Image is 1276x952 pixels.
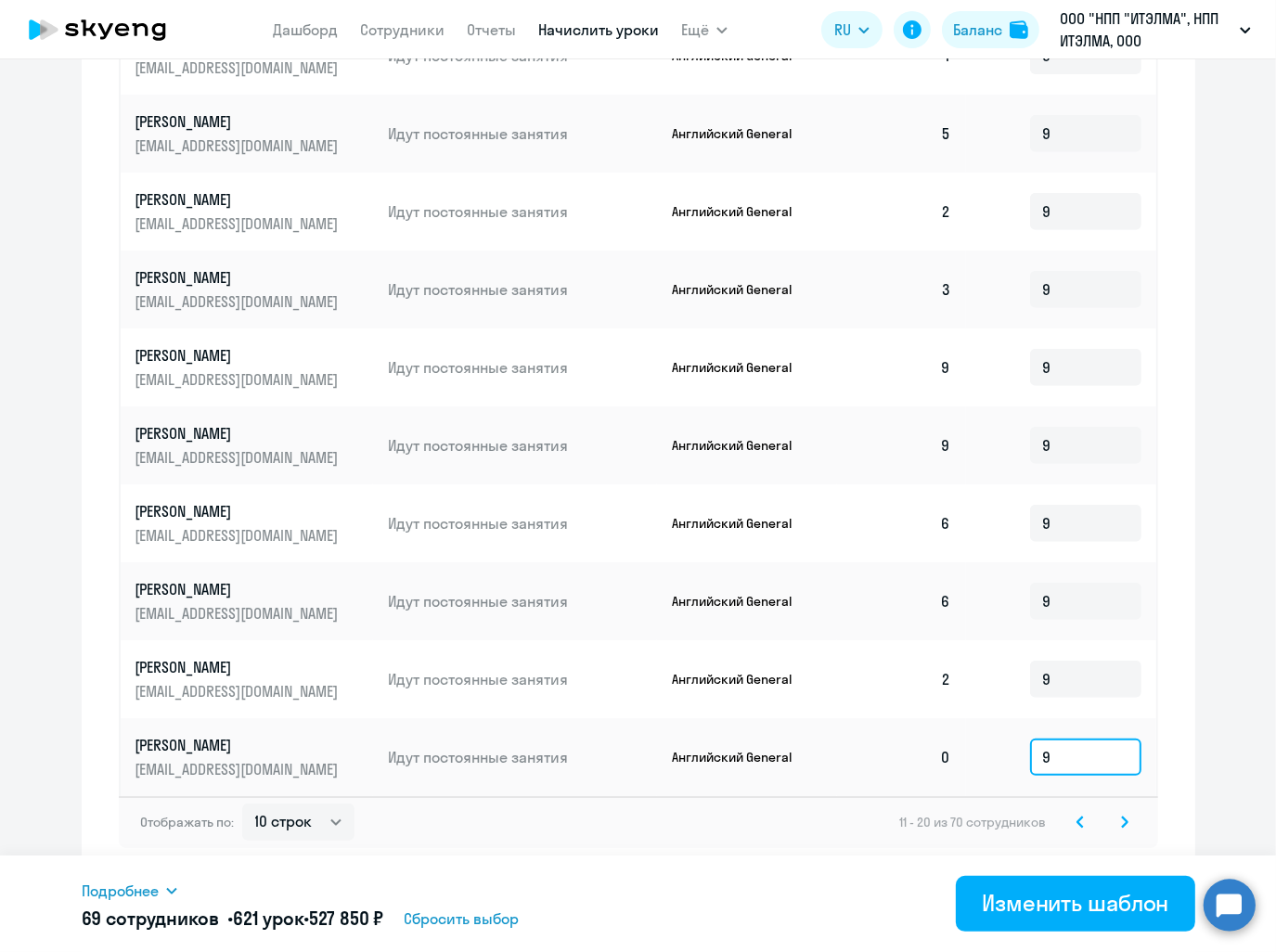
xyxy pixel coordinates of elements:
[135,423,343,444] p: [PERSON_NAME]
[135,681,343,701] p: [EMAIL_ADDRESS][DOMAIN_NAME]
[135,759,343,779] p: [EMAIL_ADDRESS][DOMAIN_NAME]
[82,906,384,932] h5: 69 сотрудников • •
[388,513,657,534] p: Идут постоянные занятия
[672,515,811,532] p: Английский General
[467,20,516,39] a: Отчеты
[135,267,343,288] p: [PERSON_NAME]
[837,95,967,173] td: 5
[135,111,374,156] a: [PERSON_NAME][EMAIL_ADDRESS][DOMAIN_NAME]
[837,406,967,484] td: 9
[538,20,659,39] a: Начислить уроки
[404,907,519,930] span: Сбросить выбор
[135,135,343,156] p: [EMAIL_ADDRESS][DOMAIN_NAME]
[135,345,343,366] p: [PERSON_NAME]
[837,251,967,328] td: 3
[900,814,1047,830] span: 11 - 20 из 70 сотрудников
[672,125,811,142] p: Английский General
[834,19,851,41] span: RU
[309,907,384,930] span: 527 850 ₽
[672,593,811,610] p: Английский General
[135,501,343,521] p: [PERSON_NAME]
[672,749,811,765] p: Английский General
[388,747,657,767] p: Идут постоянные занятия
[388,591,657,611] p: Идут постоянные занятия
[837,562,967,640] td: 6
[388,669,657,689] p: Идут постоянные занятия
[672,671,811,688] p: Английский General
[942,11,1039,48] button: Балансbalance
[135,213,343,234] p: [EMAIL_ADDRESS][DOMAIN_NAME]
[1010,20,1028,39] img: balance
[953,19,1002,41] div: Баланс
[360,20,445,39] a: Сотрудники
[672,203,811,220] p: Английский General
[135,267,374,312] a: [PERSON_NAME][EMAIL_ADDRESS][DOMAIN_NAME]
[388,201,657,222] p: Идут постоянные занятия
[672,281,811,298] p: Английский General
[135,423,374,468] a: [PERSON_NAME][EMAIL_ADDRESS][DOMAIN_NAME]
[135,189,374,234] a: [PERSON_NAME][EMAIL_ADDRESS][DOMAIN_NAME]
[273,20,338,39] a: Дашборд
[1050,7,1260,52] button: ООО "НПП "ИТЭЛМА", НПП ИТЭЛМА, ООО
[681,19,709,41] span: Ещё
[388,357,657,378] p: Идут постоянные занятия
[837,328,967,406] td: 9
[837,718,967,796] td: 0
[388,123,657,144] p: Идут постоянные занятия
[135,525,343,546] p: [EMAIL_ADDRESS][DOMAIN_NAME]
[135,501,374,546] a: [PERSON_NAME][EMAIL_ADDRESS][DOMAIN_NAME]
[135,369,343,390] p: [EMAIL_ADDRESS][DOMAIN_NAME]
[135,291,343,312] p: [EMAIL_ADDRESS][DOMAIN_NAME]
[837,484,967,562] td: 6
[135,735,343,755] p: [PERSON_NAME]
[681,11,728,48] button: Ещё
[982,888,1169,918] div: Изменить шаблон
[135,447,343,468] p: [EMAIL_ADDRESS][DOMAIN_NAME]
[135,657,343,677] p: [PERSON_NAME]
[135,657,374,701] a: [PERSON_NAME][EMAIL_ADDRESS][DOMAIN_NAME]
[388,435,657,456] p: Идут постоянные занятия
[135,579,374,624] a: [PERSON_NAME][EMAIL_ADDRESS][DOMAIN_NAME]
[141,814,235,830] span: Отображать по:
[1060,7,1232,52] p: ООО "НПП "ИТЭЛМА", НПП ИТЭЛМА, ООО
[135,111,343,132] p: [PERSON_NAME]
[82,880,159,902] span: Подробнее
[956,876,1195,932] button: Изменить шаблон
[821,11,883,48] button: RU
[135,58,343,78] p: [EMAIL_ADDRESS][DOMAIN_NAME]
[233,907,303,930] span: 621 урок
[672,359,811,376] p: Английский General
[135,603,343,624] p: [EMAIL_ADDRESS][DOMAIN_NAME]
[135,189,343,210] p: [PERSON_NAME]
[135,735,374,779] a: [PERSON_NAME][EMAIL_ADDRESS][DOMAIN_NAME]
[388,279,657,300] p: Идут постоянные занятия
[837,640,967,718] td: 2
[135,579,343,599] p: [PERSON_NAME]
[135,345,374,390] a: [PERSON_NAME][EMAIL_ADDRESS][DOMAIN_NAME]
[672,437,811,454] p: Английский General
[837,173,967,251] td: 2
